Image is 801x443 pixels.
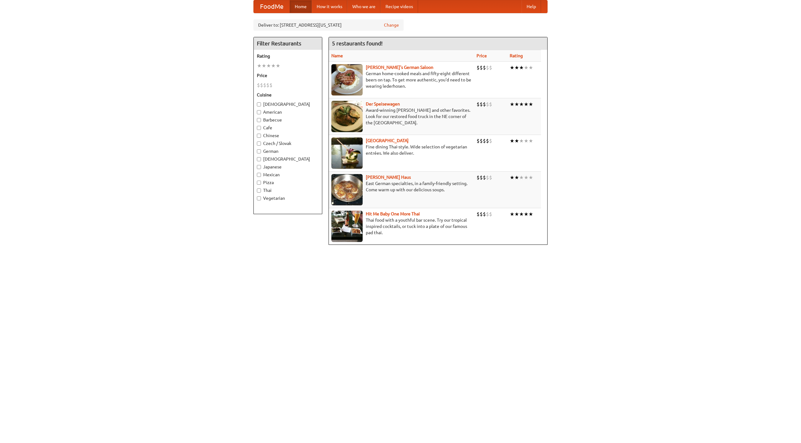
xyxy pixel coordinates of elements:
li: ★ [524,101,528,108]
img: babythai.jpg [331,211,363,242]
input: Japanese [257,165,261,169]
p: East German specialties, in a family-friendly setting. Come warm up with our delicious soups. [331,180,472,193]
p: Thai food with a youthful bar scene. Try our tropical inspired cocktails, or tuck into a plate of... [331,217,472,236]
li: $ [486,211,489,218]
li: ★ [271,62,276,69]
li: ★ [514,211,519,218]
a: Change [384,22,399,28]
input: Barbecue [257,118,261,122]
li: ★ [528,64,533,71]
li: $ [483,174,486,181]
li: ★ [514,137,519,144]
li: $ [266,82,269,89]
li: ★ [514,174,519,181]
li: $ [489,64,492,71]
label: Czech / Slovak [257,140,319,147]
li: ★ [524,211,528,218]
label: Mexican [257,172,319,178]
input: [DEMOGRAPHIC_DATA] [257,102,261,106]
label: Japanese [257,164,319,170]
a: Rating [510,53,523,58]
li: $ [477,137,480,144]
li: ★ [528,174,533,181]
h4: Filter Restaurants [254,37,322,50]
label: Pizza [257,179,319,186]
label: Thai [257,187,319,193]
li: $ [480,137,483,144]
h5: Rating [257,53,319,59]
li: $ [486,137,489,144]
li: ★ [514,101,519,108]
li: $ [489,137,492,144]
p: Award-winning [PERSON_NAME] and other favorites. Look for our restored food truck in the NE corne... [331,107,472,126]
input: Cafe [257,126,261,130]
a: Help [522,0,541,13]
img: speisewagen.jpg [331,101,363,132]
input: [DEMOGRAPHIC_DATA] [257,157,261,161]
label: [DEMOGRAPHIC_DATA] [257,101,319,107]
label: Cafe [257,125,319,131]
a: Recipe videos [380,0,418,13]
li: $ [477,64,480,71]
li: $ [269,82,273,89]
input: Vegetarian [257,196,261,200]
a: Hit Me Baby One More Thai [366,211,420,216]
li: ★ [257,62,262,69]
li: ★ [510,137,514,144]
li: $ [483,211,486,218]
h5: Cuisine [257,92,319,98]
div: Deliver to: [STREET_ADDRESS][US_STATE] [253,19,404,31]
a: Der Speisewagen [366,101,400,106]
label: German [257,148,319,154]
li: ★ [510,211,514,218]
li: $ [480,174,483,181]
li: $ [486,64,489,71]
li: $ [486,101,489,108]
li: ★ [528,137,533,144]
img: satay.jpg [331,137,363,169]
input: Czech / Slovak [257,142,261,146]
a: Name [331,53,343,58]
li: ★ [519,101,524,108]
li: $ [483,101,486,108]
a: [PERSON_NAME] Haus [366,175,411,180]
input: Mexican [257,173,261,177]
li: $ [480,101,483,108]
input: German [257,149,261,153]
li: ★ [276,62,280,69]
input: Thai [257,188,261,193]
li: ★ [510,101,514,108]
a: Who we are [347,0,380,13]
li: ★ [510,174,514,181]
li: ★ [524,174,528,181]
li: $ [477,101,480,108]
li: $ [489,101,492,108]
li: ★ [519,137,524,144]
label: [DEMOGRAPHIC_DATA] [257,156,319,162]
label: Vegetarian [257,195,319,201]
li: ★ [266,62,271,69]
label: Barbecue [257,117,319,123]
li: $ [257,82,260,89]
li: ★ [524,137,528,144]
li: ★ [262,62,266,69]
li: $ [263,82,266,89]
a: [PERSON_NAME]'s German Saloon [366,65,433,70]
li: $ [480,211,483,218]
li: $ [260,82,263,89]
a: How it works [312,0,347,13]
li: ★ [528,101,533,108]
li: $ [489,174,492,181]
li: $ [483,137,486,144]
a: [GEOGRAPHIC_DATA] [366,138,409,143]
li: ★ [528,211,533,218]
input: American [257,110,261,114]
a: Home [290,0,312,13]
label: American [257,109,319,115]
label: Chinese [257,132,319,139]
